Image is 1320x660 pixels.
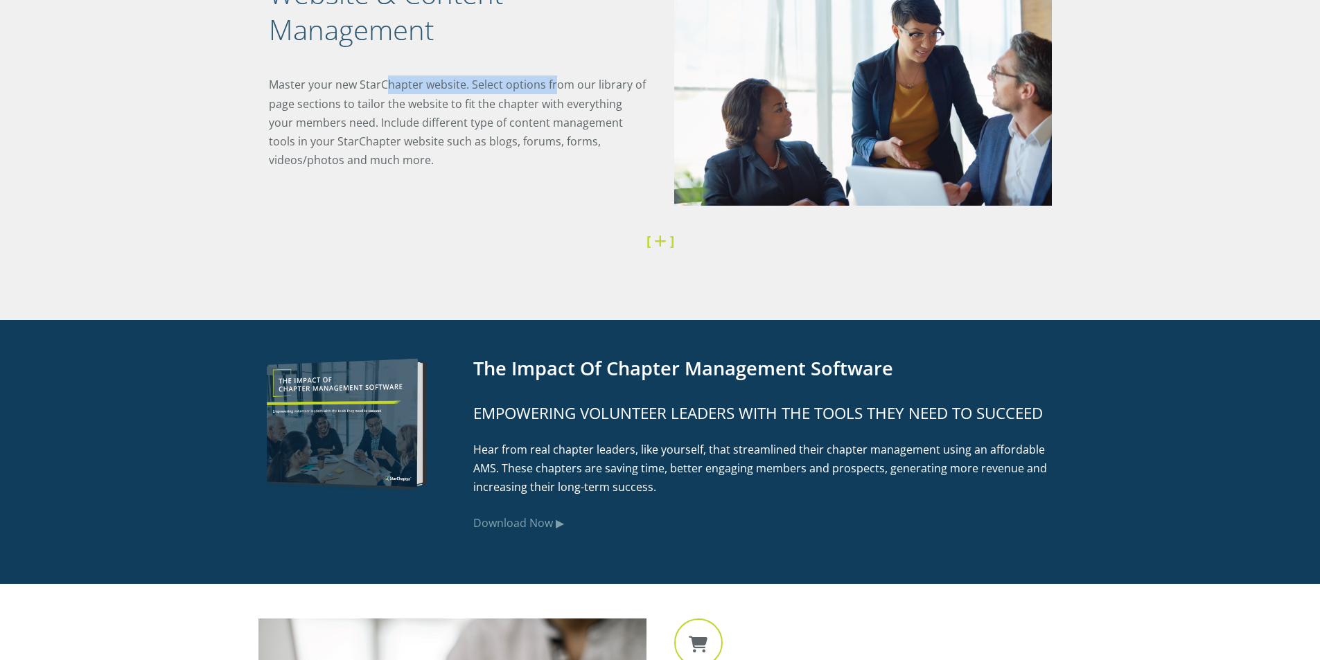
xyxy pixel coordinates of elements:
[473,355,1062,383] h3: The Impact of Chapter Management Software
[670,231,674,250] strong: ]
[646,231,651,250] strong: [
[473,402,1062,425] h4: Empowering volunteer leaders with the tools they need to succeed
[269,75,646,170] p: Master your new StarChapter website. Select options from our library of page sections to tailor t...
[258,355,446,494] img: The Impact of Chapter Management Software eBook
[473,440,1062,497] p: Hear from real chapter leaders, like yourself, that streamlined their chapter management using an...
[473,515,564,530] a: Download Now ▶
